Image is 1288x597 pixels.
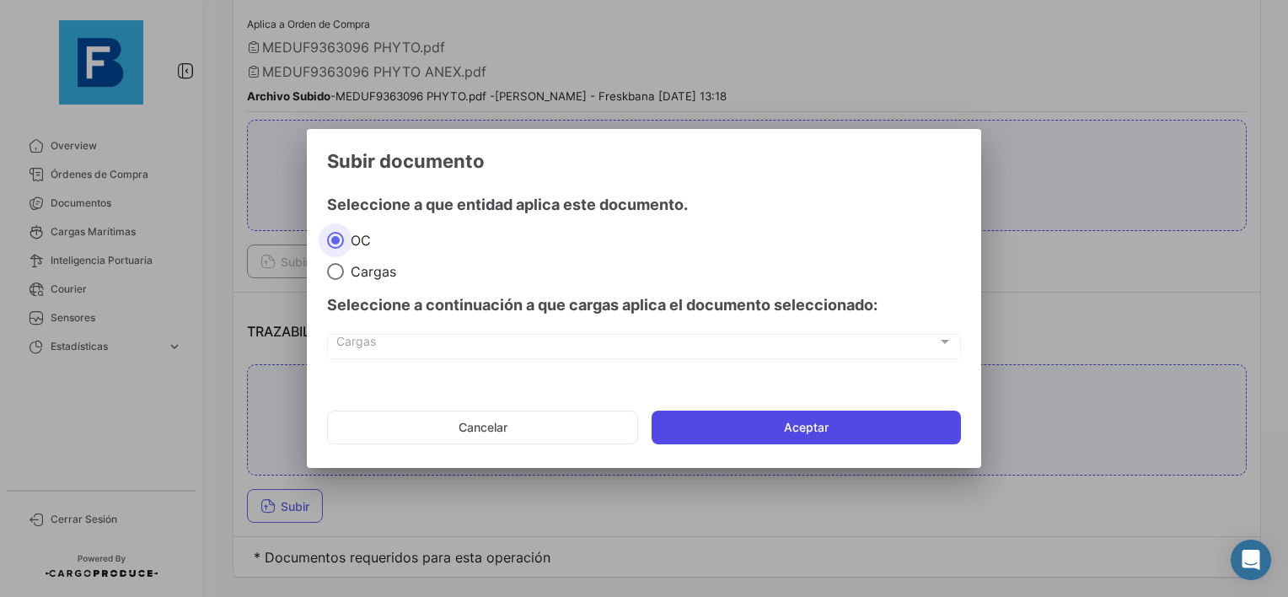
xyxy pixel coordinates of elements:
[327,411,638,444] button: Cancelar
[327,149,961,173] h3: Subir documento
[652,411,961,444] button: Aceptar
[327,293,961,317] h4: Seleccione a continuación a que cargas aplica el documento seleccionado:
[336,338,937,352] span: Cargas
[344,232,371,249] span: OC
[344,263,396,280] span: Cargas
[327,193,961,217] h4: Seleccione a que entidad aplica este documento.
[1231,540,1271,580] div: Abrir Intercom Messenger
